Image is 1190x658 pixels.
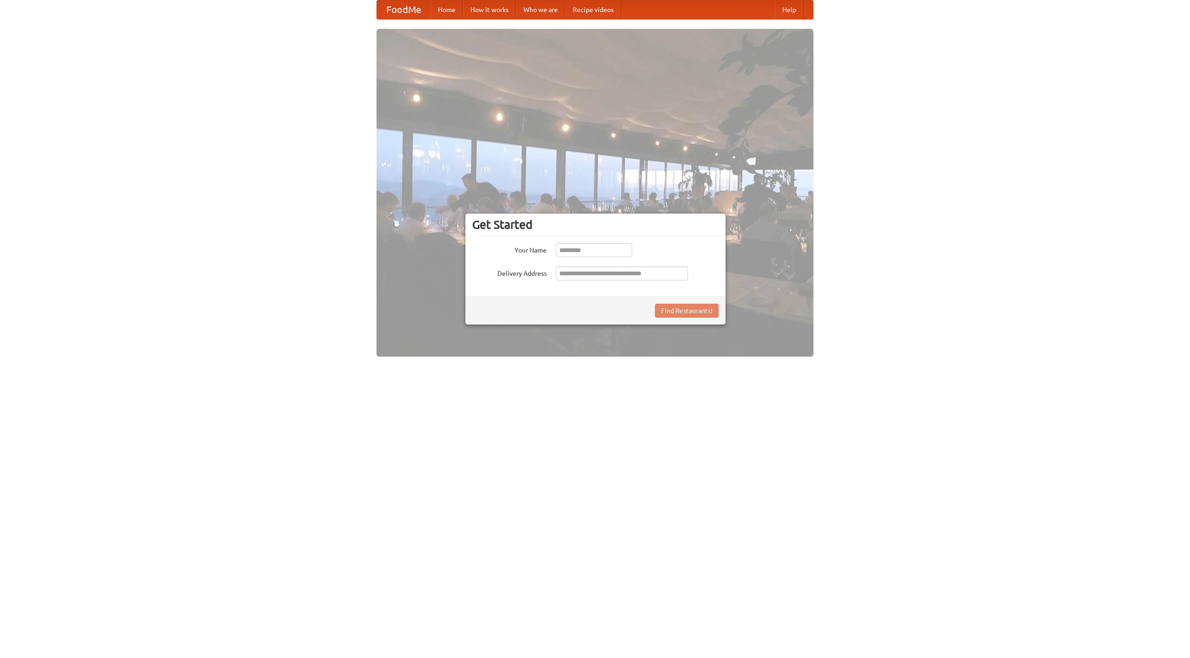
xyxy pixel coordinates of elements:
a: FoodMe [377,0,430,19]
label: Your Name [472,243,547,255]
a: Recipe videos [565,0,621,19]
a: How it works [463,0,516,19]
button: Find Restaurants! [655,304,719,318]
a: Help [775,0,804,19]
label: Delivery Address [472,266,547,278]
a: Who we are [516,0,565,19]
h3: Get Started [472,218,719,232]
a: Home [430,0,463,19]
